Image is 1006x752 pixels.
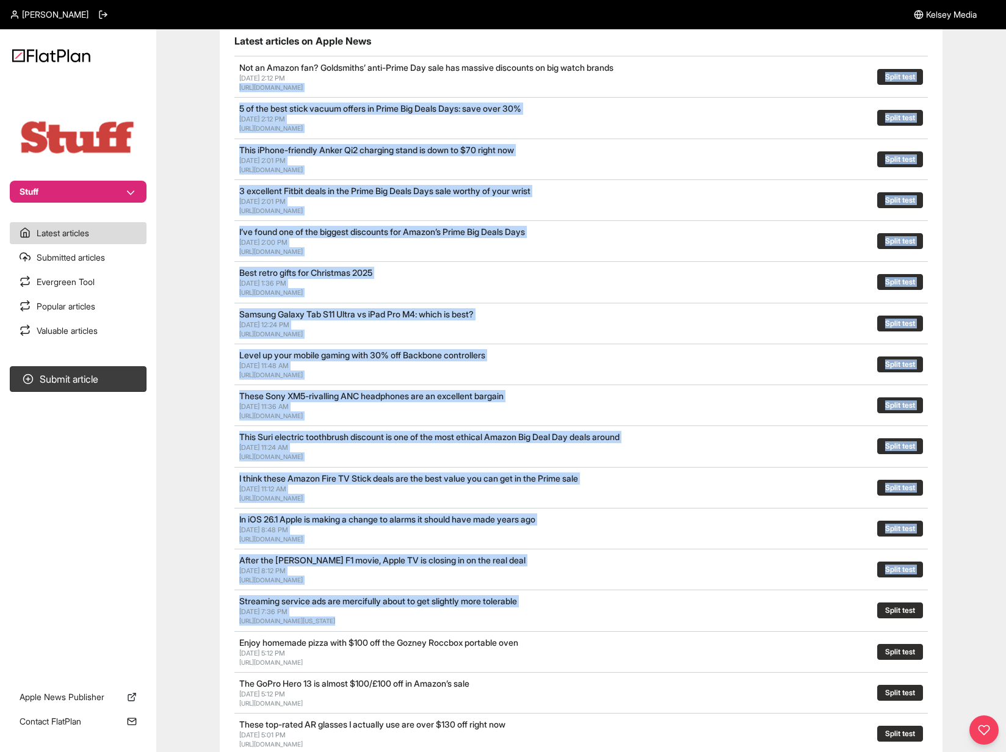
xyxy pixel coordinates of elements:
a: [URL][DOMAIN_NAME] [239,453,303,460]
a: [URL][DOMAIN_NAME] [239,535,303,543]
button: Stuff [10,181,147,203]
a: [URL][DOMAIN_NAME] [239,207,303,214]
span: [DATE] 7:36 PM [239,607,288,616]
img: Publication Logo [17,118,139,156]
button: Split test [877,685,923,701]
span: [DATE] 8:12 PM [239,566,286,575]
a: In iOS 26.1 Apple is making a change to alarms it should have made years ago [239,514,535,524]
span: [DATE] 11:24 AM [239,443,288,452]
span: [DATE] 12:24 PM [239,320,289,329]
a: These Sony XM5-rivalling ANC headphones are an excellent bargain [239,391,504,401]
a: [URL][DOMAIN_NAME] [239,371,303,378]
span: [DATE] 2:01 PM [239,156,286,165]
span: [DATE] 2:12 PM [239,115,285,123]
span: [DATE] 11:36 AM [239,402,289,411]
a: Enjoy homemade pizza with $100 off the Gozney Roccbox portable oven [239,637,518,648]
a: [URL][DOMAIN_NAME] [239,330,303,338]
a: Popular articles [10,295,147,317]
span: [DATE] 8:48 PM [239,526,288,534]
a: Level up your mobile gaming with 30% off Backbone controllers [239,350,485,360]
button: Split test [877,69,923,85]
a: [URL][DOMAIN_NAME][US_STATE] [239,617,335,624]
span: [DATE] 2:00 PM [239,238,288,247]
a: Streaming service ads are mercifully about to get slightly more tolerable [239,596,517,606]
a: I think these Amazon Fire TV Stick deals are the best value you can get in the Prime sale [239,473,578,483]
button: Split test [877,316,923,331]
a: Valuable articles [10,320,147,342]
a: These top-rated AR glasses I actually use are over $130 off right now [239,719,505,729]
button: Split test [877,644,923,660]
h1: Latest articles on Apple News [234,34,928,48]
a: The GoPro Hero 13 is almost $100/£100 off in Amazon’s sale [239,678,469,689]
a: [URL][DOMAIN_NAME] [239,289,303,296]
button: Split test [877,233,923,249]
span: [DATE] 11:48 AM [239,361,289,370]
button: Split test [877,397,923,413]
a: [URL][DOMAIN_NAME] [239,494,303,502]
span: Kelsey Media [926,9,977,21]
button: Split test [877,602,923,618]
a: [URL][DOMAIN_NAME] [239,84,303,91]
a: [URL][DOMAIN_NAME] [239,248,303,255]
a: Evergreen Tool [10,271,147,293]
button: Split test [877,726,923,742]
button: Split test [877,562,923,577]
button: Split test [877,274,923,290]
button: Submit article [10,366,147,392]
a: [URL][DOMAIN_NAME] [239,166,303,173]
span: [PERSON_NAME] [22,9,89,21]
span: [DATE] 5:12 PM [239,649,285,657]
button: Split test [877,151,923,167]
button: Split test [877,110,923,126]
a: Submitted articles [10,247,147,269]
a: This Suri electric toothbrush discount is one of the most ethical Amazon Big Deal Day deals around [239,432,620,442]
a: Apple News Publisher [10,686,147,708]
a: Best retro gifts for Christmas 2025 [239,267,372,278]
button: Split test [877,438,923,454]
button: Split test [877,480,923,496]
a: 3 excellent Fitbit deals in the Prime Big Deals Days sale worthy of your wrist [239,186,530,196]
button: Split test [877,521,923,537]
a: [URL][DOMAIN_NAME] [239,740,303,748]
a: After the [PERSON_NAME] F1 movie, Apple TV is closing in on the real deal [239,555,526,565]
a: [URL][DOMAIN_NAME] [239,125,303,132]
a: [URL][DOMAIN_NAME] [239,576,303,584]
a: Samsung Galaxy Tab S11 Ultra vs iPad Pro M4: which is best? [239,309,474,319]
span: [DATE] 2:12 PM [239,74,285,82]
img: Logo [12,49,90,62]
span: [DATE] 1:36 PM [239,279,286,287]
span: [DATE] 5:01 PM [239,731,286,739]
a: 5 of the best stick vacuum offers in Prime Big Deals Days: save over 30% [239,103,521,114]
button: Split test [877,192,923,208]
button: Split test [877,356,923,372]
a: [URL][DOMAIN_NAME] [239,700,303,707]
span: [DATE] 11:12 AM [239,485,286,493]
a: Latest articles [10,222,147,244]
a: Contact FlatPlan [10,710,147,732]
a: This iPhone-friendly Anker Qi2 charging stand is down to $70 right now [239,145,514,155]
a: I’ve found one of the biggest discounts for Amazon’s Prime Big Deals Days [239,226,525,237]
a: [PERSON_NAME] [10,9,89,21]
a: [URL][DOMAIN_NAME] [239,412,303,419]
a: [URL][DOMAIN_NAME] [239,659,303,666]
span: [DATE] 5:12 PM [239,690,285,698]
span: [DATE] 2:01 PM [239,197,286,206]
a: Not an Amazon fan? Goldsmiths’ anti-Prime Day sale has massive discounts on big watch brands [239,62,613,73]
